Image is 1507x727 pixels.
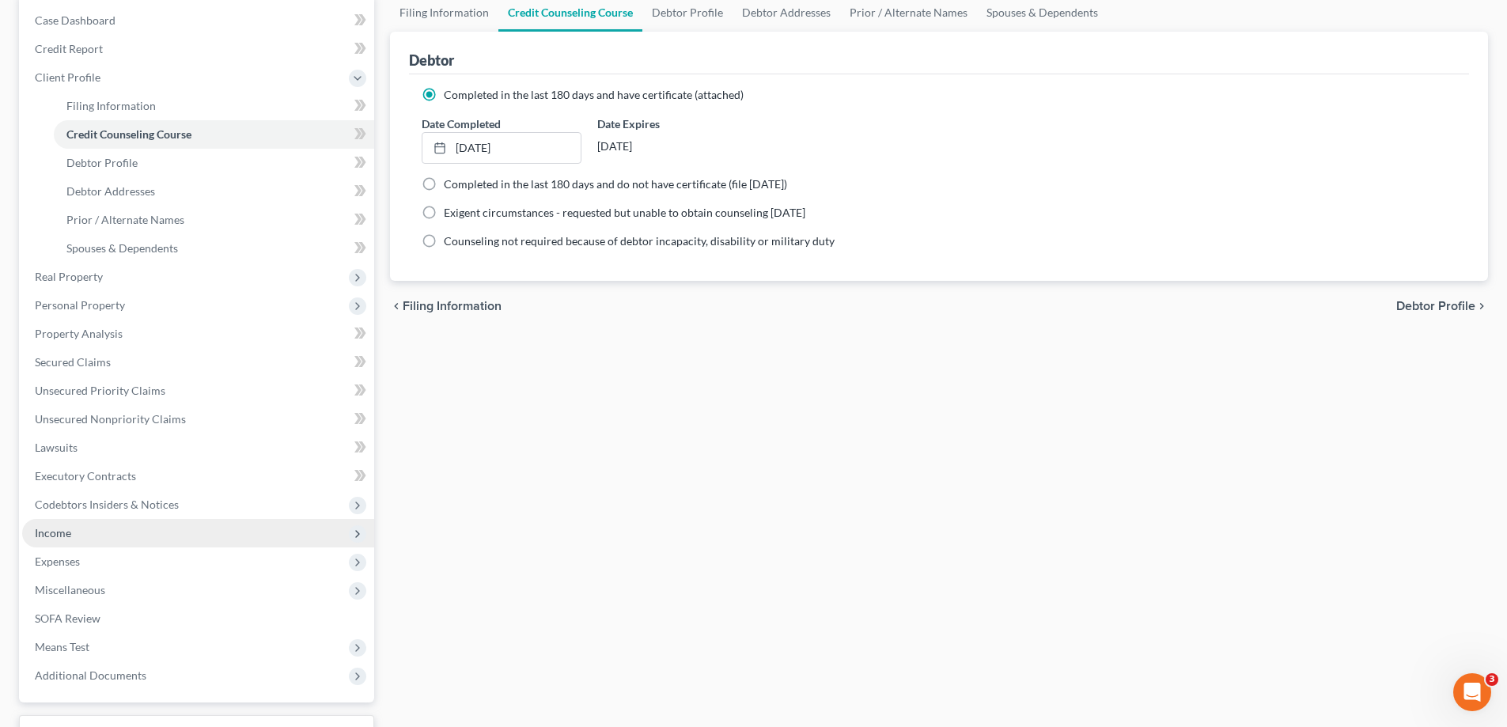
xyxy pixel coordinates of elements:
[22,348,374,377] a: Secured Claims
[66,213,184,226] span: Prior / Alternate Names
[22,6,374,35] a: Case Dashboard
[597,115,756,132] label: Date Expires
[66,127,191,141] span: Credit Counseling Course
[597,132,756,161] div: [DATE]
[22,35,374,63] a: Credit Report
[409,51,454,70] div: Debtor
[35,441,78,454] span: Lawsuits
[66,99,156,112] span: Filing Information
[1486,673,1498,686] span: 3
[35,384,165,397] span: Unsecured Priority Claims
[35,469,136,483] span: Executory Contracts
[54,120,374,149] a: Credit Counseling Course
[35,270,103,283] span: Real Property
[66,184,155,198] span: Debtor Addresses
[35,668,146,682] span: Additional Documents
[35,327,123,340] span: Property Analysis
[54,92,374,120] a: Filing Information
[444,234,835,248] span: Counseling not required because of debtor incapacity, disability or military duty
[422,115,501,132] label: Date Completed
[444,177,787,191] span: Completed in the last 180 days and do not have certificate (file [DATE])
[444,206,805,219] span: Exigent circumstances - requested but unable to obtain counseling [DATE]
[1396,300,1475,312] span: Debtor Profile
[35,412,186,426] span: Unsecured Nonpriority Claims
[390,300,403,312] i: chevron_left
[22,462,374,490] a: Executory Contracts
[35,498,179,511] span: Codebtors Insiders & Notices
[35,13,115,27] span: Case Dashboard
[444,88,744,101] span: Completed in the last 180 days and have certificate (attached)
[35,355,111,369] span: Secured Claims
[66,156,138,169] span: Debtor Profile
[35,70,100,84] span: Client Profile
[54,149,374,177] a: Debtor Profile
[66,241,178,255] span: Spouses & Dependents
[54,206,374,234] a: Prior / Alternate Names
[390,300,502,312] button: chevron_left Filing Information
[35,298,125,312] span: Personal Property
[35,555,80,568] span: Expenses
[422,133,580,163] a: [DATE]
[35,42,103,55] span: Credit Report
[22,377,374,405] a: Unsecured Priority Claims
[1453,673,1491,711] iframe: Intercom live chat
[35,583,105,596] span: Miscellaneous
[22,320,374,348] a: Property Analysis
[1475,300,1488,312] i: chevron_right
[35,526,71,540] span: Income
[35,612,100,625] span: SOFA Review
[22,434,374,462] a: Lawsuits
[22,405,374,434] a: Unsecured Nonpriority Claims
[35,640,89,653] span: Means Test
[22,604,374,633] a: SOFA Review
[54,234,374,263] a: Spouses & Dependents
[1396,300,1488,312] button: Debtor Profile chevron_right
[54,177,374,206] a: Debtor Addresses
[403,300,502,312] span: Filing Information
